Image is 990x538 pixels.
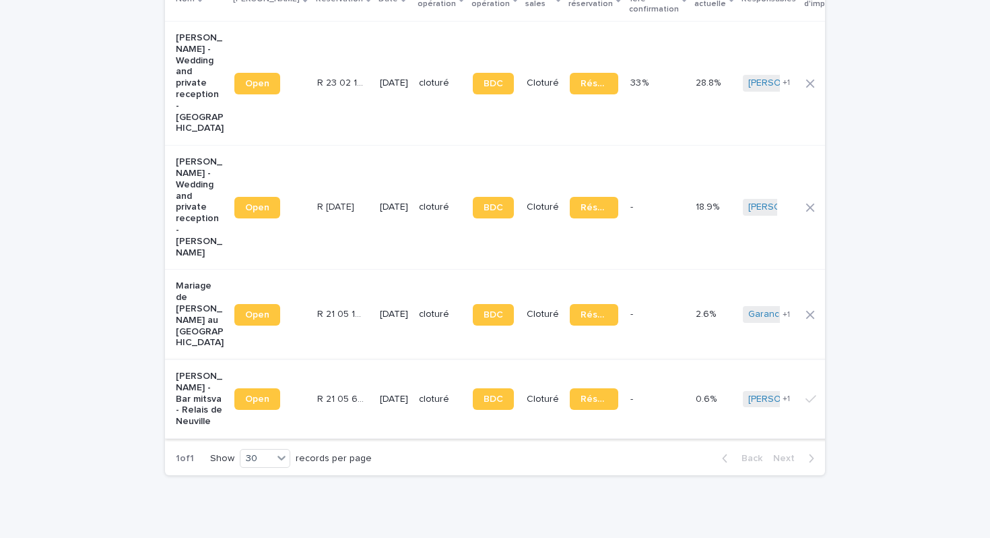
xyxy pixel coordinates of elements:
[234,388,280,410] a: Open
[484,310,503,320] span: BDC
[581,79,607,88] span: Réservation
[570,388,618,410] a: Réservation
[473,304,514,326] a: BDC
[176,156,224,258] p: [PERSON_NAME] - Wedding and private reception - [PERSON_NAME]
[234,73,280,94] a: Open
[748,78,822,89] a: [PERSON_NAME]
[696,306,719,320] p: 2.6%
[527,394,559,405] p: Cloturé
[210,453,234,465] p: Show
[165,442,205,475] p: 1 of 1
[419,202,462,213] p: cloturé
[630,75,651,89] p: 33 %
[711,452,768,465] button: Back
[570,197,618,218] a: Réservation
[380,78,408,89] p: [DATE]
[527,202,559,213] p: Cloturé
[527,78,559,89] p: Cloturé
[570,304,618,326] a: Réservation
[581,394,607,404] span: Réservation
[380,309,408,320] p: [DATE]
[240,452,273,466] div: 30
[783,395,790,403] span: + 1
[696,75,723,89] p: 28.8%
[176,371,224,427] p: [PERSON_NAME] - Bar mitsva - Relais de Neuville
[380,394,408,405] p: [DATE]
[733,454,762,463] span: Back
[768,452,825,465] button: Next
[581,310,607,320] span: Réservation
[527,309,559,320] p: Cloturé
[245,79,269,88] span: Open
[581,203,607,212] span: Réservation
[317,199,357,213] p: R [DATE]
[419,394,462,405] p: cloturé
[296,453,372,465] p: records per page
[484,394,503,404] span: BDC
[484,79,503,88] span: BDC
[783,79,790,87] span: + 1
[696,391,719,405] p: 0.6%
[419,309,462,320] p: cloturé
[630,306,636,320] p: -
[748,394,822,405] a: [PERSON_NAME]
[473,388,514,410] a: BDC
[748,309,821,320] a: Garance Oboeuf
[245,203,269,212] span: Open
[317,391,368,405] p: R 21 05 666
[473,73,514,94] a: BDC
[783,311,790,319] span: + 1
[234,197,280,218] a: Open
[773,454,803,463] span: Next
[748,202,822,213] a: [PERSON_NAME]
[176,32,224,134] p: [PERSON_NAME] - Wedding and private reception - [GEOGRAPHIC_DATA]
[473,197,514,218] a: BDC
[234,304,280,326] a: Open
[419,78,462,89] p: cloturé
[570,73,618,94] a: Réservation
[245,394,269,404] span: Open
[317,306,368,320] p: R 21 05 1300
[484,203,503,212] span: BDC
[176,280,224,349] p: Mariage de [PERSON_NAME] au [GEOGRAPHIC_DATA]
[245,310,269,320] span: Open
[317,75,368,89] p: R 23 02 1462
[380,202,408,213] p: [DATE]
[696,199,722,213] p: 18.9%
[630,391,636,405] p: -
[630,199,636,213] p: -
